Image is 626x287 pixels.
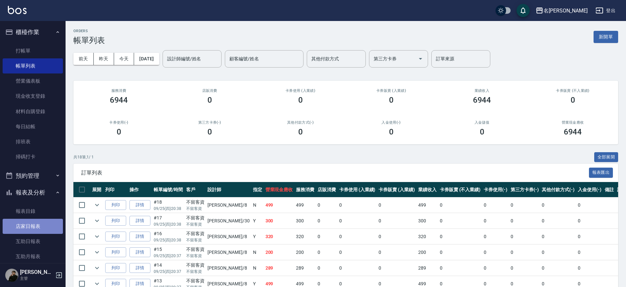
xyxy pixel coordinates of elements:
[533,4,590,17] button: 名[PERSON_NAME]
[589,169,613,175] a: 報表匯出
[3,104,63,119] a: 材料自購登錄
[186,199,205,206] div: 不留客資
[535,120,610,125] h2: 營業現金應收
[152,213,185,229] td: #17
[81,120,156,125] h2: 卡券使用(-)
[298,127,303,136] h3: 0
[92,263,102,273] button: expand row
[206,182,251,197] th: 設計師
[110,95,128,105] h3: 6944
[576,229,603,244] td: 0
[251,213,264,229] td: Y
[3,184,63,201] button: 報表及分析
[482,245,509,260] td: 0
[92,247,102,257] button: expand row
[603,182,616,197] th: 備註
[316,182,338,197] th: 店販消費
[535,89,610,93] h2: 卡券販賣 (不入業績)
[417,229,438,244] td: 320
[5,269,18,282] img: Person
[152,229,185,244] td: #16
[417,213,438,229] td: 300
[251,260,264,276] td: N
[482,182,509,197] th: 卡券使用(-)
[473,95,491,105] h3: 6944
[186,215,205,221] div: 不留客資
[129,200,150,210] a: 詳情
[263,120,338,125] h2: 其他付款方式(-)
[105,216,126,226] button: 列印
[571,95,575,105] h3: 0
[338,245,377,260] td: 0
[377,260,417,276] td: 0
[377,245,417,260] td: 0
[576,213,603,229] td: 0
[3,219,63,234] a: 店家日報表
[480,127,484,136] h3: 0
[294,197,316,213] td: 499
[172,120,247,125] h2: 第三方卡券(-)
[186,237,205,243] p: 不留客資
[94,53,114,65] button: 昨天
[389,95,394,105] h3: 0
[114,53,134,65] button: 今天
[298,95,303,105] h3: 0
[264,213,295,229] td: 300
[186,230,205,237] div: 不留客資
[509,182,540,197] th: 第三方卡券(-)
[92,232,102,241] button: expand row
[172,89,247,93] h2: 店販消費
[3,43,63,58] a: 打帳單
[3,73,63,89] a: 營業儀表板
[509,229,540,244] td: 0
[438,229,482,244] td: 0
[206,197,251,213] td: [PERSON_NAME] /8
[576,260,603,276] td: 0
[316,197,338,213] td: 0
[251,197,264,213] td: N
[594,33,618,40] a: 新開單
[129,263,150,273] a: 詳情
[92,216,102,226] button: expand row
[316,245,338,260] td: 0
[206,229,251,244] td: [PERSON_NAME] /8
[354,120,429,125] h2: 入金使用(-)
[444,120,519,125] h2: 入金儲值
[438,197,482,213] td: 0
[482,197,509,213] td: 0
[154,269,183,275] p: 09/25 (四) 20:37
[264,182,295,197] th: 營業現金應收
[3,249,63,264] a: 互助月報表
[186,206,205,212] p: 不留客資
[438,260,482,276] td: 0
[316,260,338,276] td: 0
[294,245,316,260] td: 200
[92,200,102,210] button: expand row
[415,53,426,64] button: Open
[594,152,618,162] button: 全部展開
[482,229,509,244] td: 0
[185,182,206,197] th: 客戶
[81,170,589,176] span: 訂單列表
[8,6,27,14] img: Logo
[264,197,295,213] td: 499
[264,260,295,276] td: 289
[251,182,264,197] th: 指定
[438,182,482,197] th: 卡券販賣 (不入業績)
[540,213,576,229] td: 0
[294,229,316,244] td: 320
[186,277,205,284] div: 不留客資
[589,168,613,178] button: 報表匯出
[152,260,185,276] td: #14
[206,245,251,260] td: [PERSON_NAME] /8
[517,4,530,17] button: save
[540,260,576,276] td: 0
[294,213,316,229] td: 300
[3,134,63,149] a: 排班表
[134,53,159,65] button: [DATE]
[206,213,251,229] td: [PERSON_NAME] /30
[377,213,417,229] td: 0
[263,89,338,93] h2: 卡券使用 (入業績)
[338,260,377,276] td: 0
[594,31,618,43] button: 新開單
